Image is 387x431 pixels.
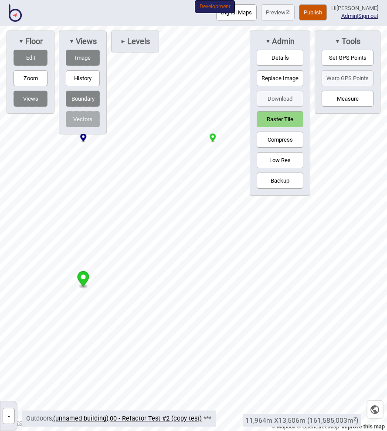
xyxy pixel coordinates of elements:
[53,415,109,422] a: (unnamed building)
[14,50,48,66] button: Edit
[322,70,373,86] button: Warp GPS Points
[257,152,303,168] button: Low Res
[53,415,110,422] span: ,
[126,37,150,46] span: Levels
[257,50,303,66] button: Details
[322,91,373,107] button: Measure
[257,70,303,86] button: Replace Image
[24,37,43,46] span: Floor
[358,13,378,19] button: Sign out
[216,4,257,20] button: Digital Maps
[335,38,340,44] span: ▼
[341,13,358,19] span: |
[75,37,97,46] span: Views
[257,173,303,189] button: Backup
[66,111,100,127] button: Vectors
[261,4,295,20] a: Previewpreview
[66,50,100,66] button: Image
[0,411,17,420] a: »
[110,415,202,422] a: 00 - Refactor Test #2 (copy test)
[257,91,303,107] button: Download
[271,37,295,46] span: Admin
[299,4,327,20] button: Publish
[340,37,360,46] span: Tools
[257,132,303,148] button: Compress
[331,4,378,12] div: Hi [PERSON_NAME]
[9,4,22,22] img: BindiMaps CMS
[69,38,74,44] span: ▼
[3,418,41,428] a: Mapbox logo
[80,134,86,143] div: Map marker
[66,91,100,107] button: Boundary
[341,13,357,19] a: Admin
[322,50,373,66] button: Set GPS Points
[18,38,24,44] span: ▼
[285,10,290,14] img: preview
[261,4,295,20] button: Preview
[272,424,295,430] a: Mapbox
[265,38,271,44] span: ▼
[3,408,15,424] button: »
[14,70,48,86] button: Zoom
[342,424,385,430] a: Map feedback
[120,38,126,44] span: ►
[297,424,339,430] a: OpenStreetMap
[66,70,100,86] button: History
[257,111,303,127] button: Raster Tile
[14,91,48,107] button: Views
[210,134,216,143] div: Map marker
[78,271,89,289] div: Map marker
